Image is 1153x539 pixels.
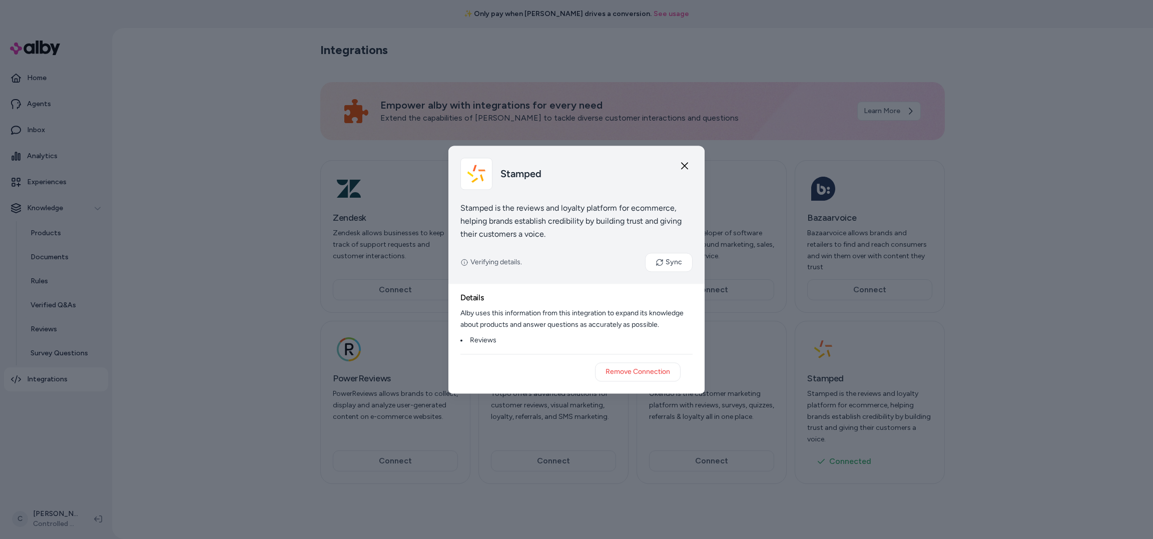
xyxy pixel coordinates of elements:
[595,362,681,381] button: Remove Connection
[645,253,693,272] button: Sync
[460,334,693,346] li: Reviews
[460,202,693,241] p: Stamped is the reviews and loyalty platform for ecommerce, helping brands establish credibility b...
[460,292,483,304] h3: Details
[460,308,693,346] p: Alby uses this information from this integration to expand its knowledge about products and answe...
[500,167,541,180] h2: Stamped
[460,257,522,268] p: Verifying details.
